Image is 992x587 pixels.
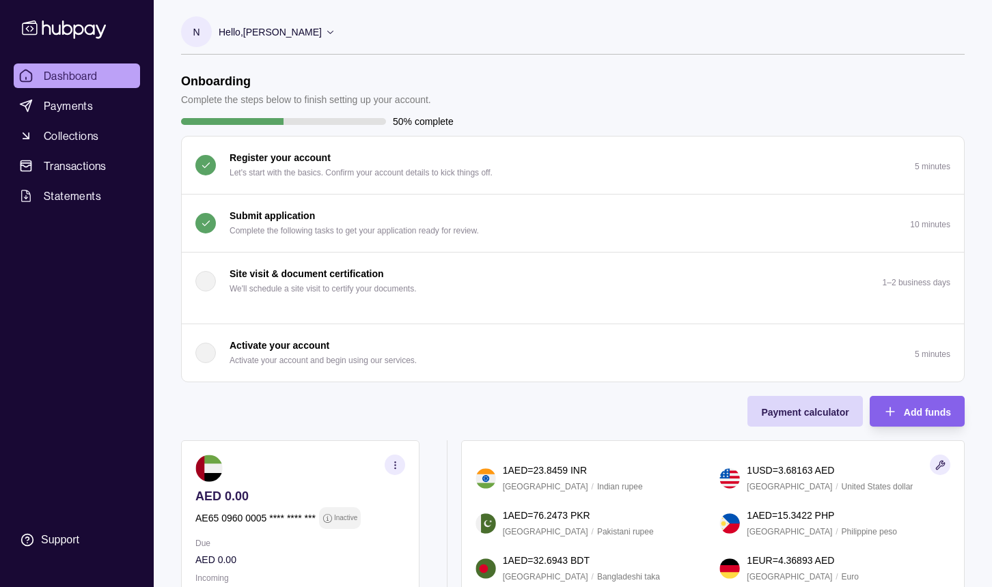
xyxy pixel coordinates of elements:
[219,25,322,40] p: Hello, [PERSON_NAME]
[476,468,496,489] img: in
[230,338,329,353] p: Activate your account
[842,569,859,584] p: Euro
[182,137,964,194] button: Register your account Let's start with the basics. Confirm your account details to kick things of...
[836,524,838,539] p: /
[44,68,98,84] span: Dashboard
[747,396,862,427] button: Payment calculator
[182,195,964,252] button: Submit application Complete the following tasks to get your application ready for review.10 minutes
[719,558,740,579] img: de
[334,511,357,526] p: Inactive
[14,94,140,118] a: Payments
[230,281,417,296] p: We'll schedule a site visit to certify your documents.
[915,349,950,359] p: 5 minutes
[195,489,405,504] p: AED 0.00
[592,524,594,539] p: /
[195,571,405,586] p: Incoming
[747,524,832,539] p: [GEOGRAPHIC_DATA]
[842,524,897,539] p: Philippine peso
[14,526,140,554] a: Support
[836,479,838,494] p: /
[195,552,405,567] p: AED 0.00
[503,479,588,494] p: [GEOGRAPHIC_DATA]
[181,74,431,89] h1: Onboarding
[44,188,101,204] span: Statements
[44,158,107,174] span: Transactions
[597,524,654,539] p: Pakistani rupee
[193,25,199,40] p: N
[230,150,331,165] p: Register your account
[476,513,496,534] img: pk
[747,569,832,584] p: [GEOGRAPHIC_DATA]
[182,310,964,324] div: Site visit & document certification We'll schedule a site visit to certify your documents.1–2 bus...
[597,569,660,584] p: Bangladeshi taka
[747,479,832,494] p: [GEOGRAPHIC_DATA]
[182,324,964,382] button: Activate your account Activate your account and begin using our services.5 minutes
[592,479,594,494] p: /
[883,278,950,287] p: 1–2 business days
[14,63,140,88] a: Dashboard
[14,124,140,148] a: Collections
[503,508,590,523] p: 1 AED = 76.2473 PKR
[393,114,454,129] p: 50% complete
[44,128,98,144] span: Collections
[44,98,93,114] span: Payments
[503,553,590,568] p: 1 AED = 32.6943 BDT
[592,569,594,584] p: /
[747,463,834,478] p: 1 USD = 3.68163 AED
[230,208,315,223] p: Submit application
[230,165,493,180] p: Let's start with the basics. Confirm your account details to kick things off.
[747,553,834,568] p: 1 EUR = 4.36893 AED
[761,407,849,418] span: Payment calculator
[182,253,964,310] button: Site visit & document certification We'll schedule a site visit to certify your documents.1–2 bus...
[719,513,740,534] img: ph
[230,266,384,281] p: Site visit & document certification
[904,407,951,418] span: Add funds
[195,455,223,482] img: ae
[503,524,588,539] p: [GEOGRAPHIC_DATA]
[910,220,950,229] p: 10 minutes
[719,468,740,489] img: us
[870,396,965,427] button: Add funds
[230,223,479,238] p: Complete the following tasks to get your application ready for review.
[14,184,140,208] a: Statements
[195,536,405,551] p: Due
[230,353,417,368] p: Activate your account and begin using our services.
[14,154,140,178] a: Transactions
[915,162,950,171] p: 5 minutes
[842,479,913,494] p: United States dollar
[41,532,79,547] div: Support
[503,463,587,478] p: 1 AED = 23.8459 INR
[503,569,588,584] p: [GEOGRAPHIC_DATA]
[597,479,643,494] p: Indian rupee
[181,92,431,107] p: Complete the steps below to finish setting up your account.
[747,508,834,523] p: 1 AED = 15.3422 PHP
[836,569,838,584] p: /
[476,558,496,579] img: bd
